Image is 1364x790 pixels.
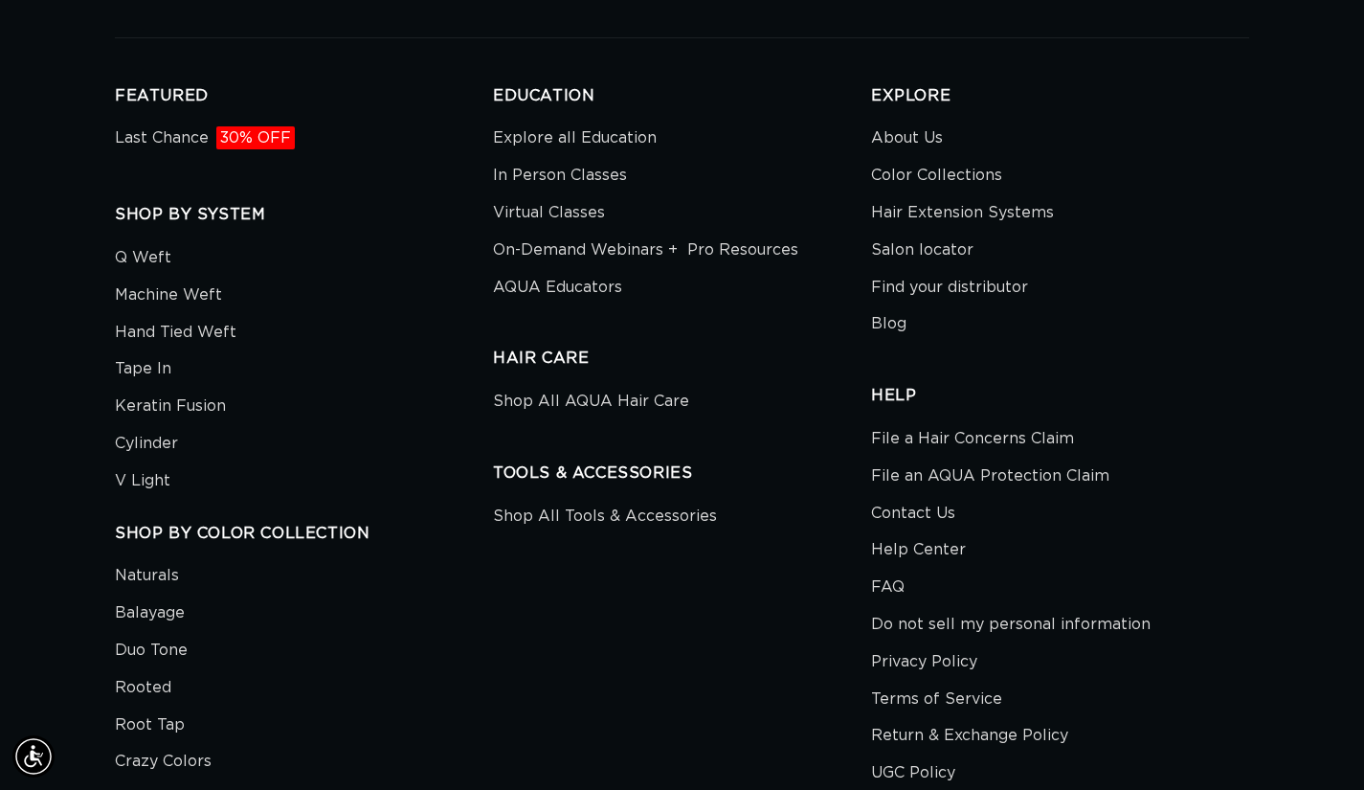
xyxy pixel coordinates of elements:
a: AQUA Educators [493,269,622,306]
a: File an AQUA Protection Claim [871,458,1109,495]
a: Tape In [115,350,171,388]
a: Virtual Classes [493,194,605,232]
a: V Light [115,463,170,500]
a: Last Chance30% OFF [115,124,295,157]
a: Naturals [115,562,179,595]
span: 30% OFF [216,126,295,149]
a: Q Weft [115,244,171,277]
a: Contact Us [871,495,955,532]
a: Salon locator [871,232,973,269]
h2: EXPLORE [871,86,1249,106]
a: Do not sell my personal information [871,606,1151,643]
a: File a Hair Concerns Claim [871,425,1074,458]
a: Explore all Education [493,124,657,157]
a: Balayage [115,595,185,632]
a: On-Demand Webinars + Pro Resources [493,232,798,269]
a: Hand Tied Weft [115,314,236,351]
a: About Us [871,124,943,157]
a: Rooted [115,669,171,707]
div: Accessibility Menu [12,735,55,778]
h2: HAIR CARE [493,349,871,369]
a: In Person Classes [493,157,627,194]
a: Root Tap [115,707,185,744]
a: Blog [871,305,906,343]
a: Shop All Tools & Accessories [493,503,717,535]
a: Machine Weft [115,277,222,314]
a: Return & Exchange Policy [871,717,1068,755]
a: Shop All AQUA Hair Care [493,388,689,420]
a: Duo Tone [115,632,188,669]
a: Privacy Policy [871,643,977,681]
h2: SHOP BY COLOR COLLECTION [115,524,493,544]
h2: FEATURED [115,86,493,106]
a: Crazy Colors [115,743,212,780]
h2: SHOP BY SYSTEM [115,205,493,225]
a: Color Collections [871,157,1002,194]
a: Terms of Service [871,681,1002,718]
h2: HELP [871,386,1249,406]
a: Cylinder [115,425,178,463]
a: Find your distributor [871,269,1028,306]
a: Help Center [871,531,966,569]
a: Keratin Fusion [115,388,226,425]
a: Hair Extension Systems [871,194,1054,232]
h2: EDUCATION [493,86,871,106]
a: FAQ [871,569,905,606]
h2: TOOLS & ACCESSORIES [493,463,871,484]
